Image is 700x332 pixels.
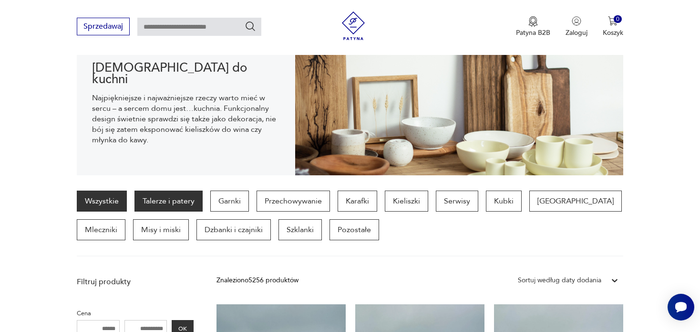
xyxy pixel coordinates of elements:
[516,28,550,37] p: Patyna B2B
[603,28,623,37] p: Koszyk
[77,18,130,35] button: Sprzedawaj
[257,191,330,212] a: Przechowywanie
[278,219,322,240] a: Szklanki
[385,191,428,212] a: Kieliszki
[436,191,478,212] a: Serwisy
[614,15,622,23] div: 0
[486,191,522,212] a: Kubki
[77,24,130,31] a: Sprzedawaj
[516,16,550,37] button: Patyna B2B
[77,219,125,240] a: Mleczniki
[608,16,618,26] img: Ikona koszyka
[339,11,368,40] img: Patyna - sklep z meblami i dekoracjami vintage
[77,308,194,319] p: Cena
[196,219,271,240] a: Dzbanki i czajniki
[668,294,694,321] iframe: Smartsupp widget button
[516,16,550,37] a: Ikona medaluPatyna B2B
[529,191,622,212] a: [GEOGRAPHIC_DATA]
[518,275,601,286] div: Sortuj według daty dodania
[216,275,299,286] div: Znaleziono 5256 produktów
[92,62,280,85] h1: [DEMOGRAPHIC_DATA] do kuchni
[572,16,581,26] img: Ikonka użytkownika
[77,191,127,212] a: Wszystkie
[245,21,256,32] button: Szukaj
[338,191,377,212] a: Karafki
[133,219,189,240] a: Misy i miski
[134,191,203,212] a: Talerze i patery
[566,28,587,37] p: Zaloguj
[92,93,280,145] p: Najpiękniejsze i najważniejsze rzeczy warto mieć w sercu – a sercem domu jest…kuchnia. Funkcjonal...
[210,191,249,212] a: Garnki
[566,16,587,37] button: Zaloguj
[77,277,194,287] p: Filtruj produkty
[329,219,379,240] a: Pozostałe
[603,16,623,37] button: 0Koszyk
[295,32,623,175] img: b2f6bfe4a34d2e674d92badc23dc4074.jpg
[528,16,538,27] img: Ikona medalu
